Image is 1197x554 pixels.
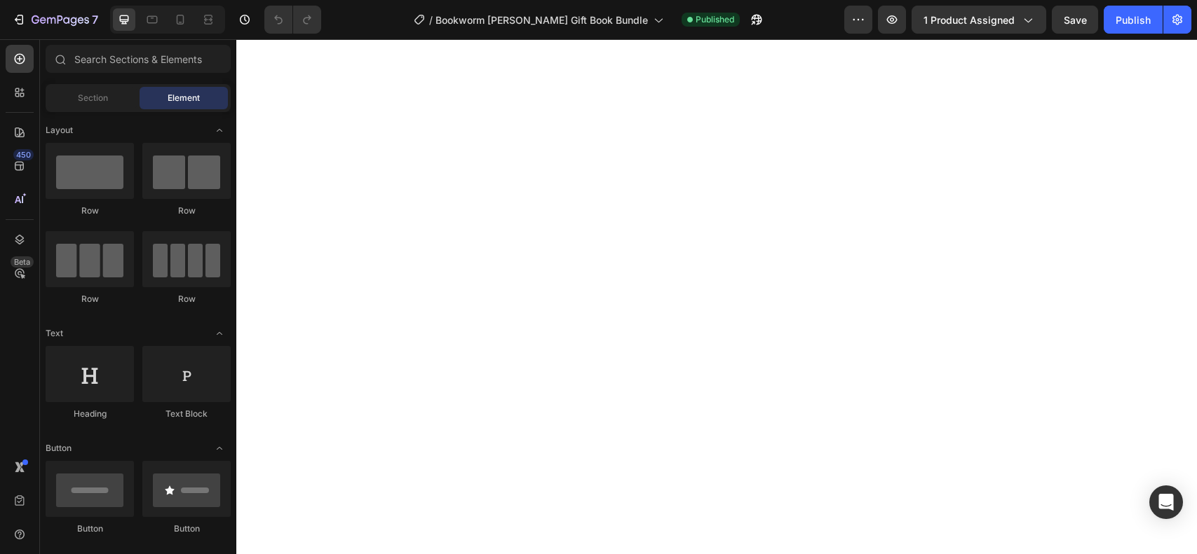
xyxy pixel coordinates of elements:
[924,13,1015,27] span: 1 product assigned
[264,6,321,34] div: Undo/Redo
[1116,13,1151,27] div: Publish
[78,92,108,104] span: Section
[11,256,34,268] div: Beta
[46,124,73,137] span: Layout
[1104,6,1163,34] button: Publish
[6,6,104,34] button: 7
[142,205,231,217] div: Row
[46,205,134,217] div: Row
[46,522,134,535] div: Button
[208,322,231,345] span: Toggle open
[435,13,648,27] span: Bookworm [PERSON_NAME] Gift Book Bundle
[92,11,98,28] p: 7
[46,327,63,340] span: Text
[142,522,231,535] div: Button
[1064,14,1087,26] span: Save
[912,6,1046,34] button: 1 product assigned
[208,437,231,459] span: Toggle open
[13,149,34,160] div: 450
[208,119,231,141] span: Toggle open
[1149,485,1183,519] div: Open Intercom Messenger
[46,442,72,455] span: Button
[236,39,1197,554] iframe: Design area
[46,408,134,420] div: Heading
[1052,6,1098,34] button: Save
[46,293,134,305] div: Row
[142,293,231,305] div: Row
[46,45,231,73] input: Search Sections & Elements
[168,92,200,104] span: Element
[142,408,231,420] div: Text Block
[696,13,734,26] span: Published
[429,13,433,27] span: /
